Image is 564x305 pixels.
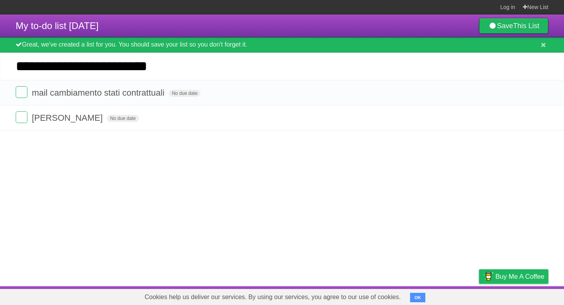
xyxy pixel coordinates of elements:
[16,111,27,123] label: Done
[137,289,409,305] span: Cookies help us deliver our services. By using our services, you agree to our use of cookies.
[495,270,544,283] span: Buy me a coffee
[469,288,489,303] a: Privacy
[499,288,548,303] a: Suggest a feature
[16,20,99,31] span: My to-do list [DATE]
[479,18,548,34] a: SaveThis List
[513,22,539,30] b: This List
[375,288,391,303] a: About
[107,115,139,122] span: No due date
[401,288,432,303] a: Developers
[16,86,27,98] label: Done
[410,293,425,302] button: OK
[32,88,166,98] span: mail cambiamento stati contrattuali
[479,269,548,284] a: Buy me a coffee
[32,113,105,123] span: [PERSON_NAME]
[169,90,201,97] span: No due date
[483,270,493,283] img: Buy me a coffee
[442,288,459,303] a: Terms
